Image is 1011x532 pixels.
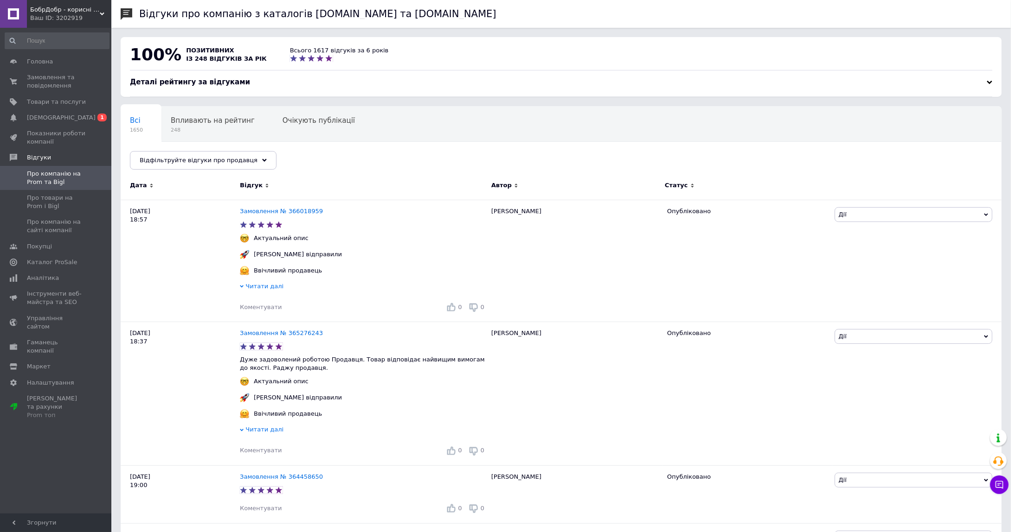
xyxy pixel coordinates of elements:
span: Гаманець компанії [27,338,86,355]
span: Про компанію на сайті компанії [27,218,86,234]
span: Деталі рейтингу за відгуками [130,78,250,86]
span: Відгук [240,181,263,190]
span: Очікують публікації [283,116,355,125]
img: :nerd_face: [240,234,249,243]
div: Опубліковано [667,473,828,481]
a: Замовлення № 366018959 [240,208,323,215]
span: Коментувати [240,304,282,310]
img: :hugging_face: [240,409,249,418]
span: 0 [458,505,462,512]
span: Аналітика [27,274,59,282]
span: Всі [130,116,141,125]
div: Ваш ID: 3202919 [30,14,111,22]
div: Prom топ [27,411,86,419]
div: Коментувати [240,303,282,311]
span: 0 [481,505,484,512]
div: Актуальний опис [251,234,311,242]
span: Інструменти веб-майстра та SEO [27,290,86,306]
span: Опубліковані без комен... [130,152,224,160]
div: Коментувати [240,446,282,455]
span: Покупці [27,242,52,251]
div: [PERSON_NAME] [487,465,663,523]
span: 100% [130,45,181,64]
span: [DEMOGRAPHIC_DATA] [27,114,96,122]
div: Ввічливий продавець [251,410,324,418]
div: Ввічливий продавець [251,266,324,275]
span: 1 [97,114,107,121]
span: Відфільтруйте відгуки про продавця [140,157,258,164]
span: Товари та послуги [27,98,86,106]
span: 0 [458,304,462,310]
div: [PERSON_NAME] відправили [251,393,344,402]
div: Всього 1617 відгуків за 6 років [290,46,389,55]
a: Замовлення № 365276243 [240,329,323,336]
span: Читати далі [245,426,283,433]
span: [PERSON_NAME] та рахунки [27,394,86,420]
span: Відгуки [27,153,51,162]
div: [PERSON_NAME] [487,322,663,466]
span: Автор [491,181,512,190]
h1: Відгуки про компанію з каталогів [DOMAIN_NAME] та [DOMAIN_NAME] [139,8,496,19]
span: Каталог ProSale [27,258,77,266]
img: :rocket: [240,393,249,402]
span: 0 [458,447,462,454]
p: Дуже задоволений роботою Продавця. Товар відповідає найвищим вимогам до якості. Раджу продавця. [240,355,487,372]
input: Пошук [5,32,109,49]
span: Маркет [27,362,51,371]
div: Читати далі [240,425,487,436]
span: Про компанію на Prom та Bigl [27,170,86,186]
div: Опубліковані без коментаря [121,142,243,177]
span: 0 [481,447,484,454]
span: Читати далі [245,283,283,290]
div: [DATE] 18:57 [121,200,240,322]
span: Коментувати [240,447,282,454]
span: 248 [171,127,255,133]
span: Дата [130,181,147,190]
a: Замовлення № 364458650 [240,473,323,480]
span: Коментувати [240,505,282,512]
img: :rocket: [240,250,249,259]
div: [DATE] 18:37 [121,322,240,466]
div: Коментувати [240,504,282,513]
span: 1650 [130,127,143,133]
div: Читати далі [240,282,487,293]
span: Дії [839,476,847,483]
div: [PERSON_NAME] [487,200,663,322]
span: БобрДобр - корисні та цікаві товари для вашого життя [30,6,100,14]
span: Дії [839,333,847,340]
span: Показники роботи компанії [27,129,86,146]
div: [DATE] 19:00 [121,465,240,523]
div: [PERSON_NAME] відправили [251,250,344,259]
button: Чат з покупцем [990,475,1009,494]
span: Управління сайтом [27,314,86,331]
span: Впливають на рейтинг [171,116,255,125]
span: Про товари на Prom і Bigl [27,194,86,210]
div: Деталі рейтингу за відгуками [130,77,992,87]
div: Опубліковано [667,207,828,215]
img: :hugging_face: [240,266,249,275]
span: Головна [27,57,53,66]
span: Налаштування [27,379,74,387]
div: Опубліковано [667,329,828,337]
span: із 248 відгуків за рік [186,55,267,62]
span: Дії [839,211,847,218]
img: :nerd_face: [240,377,249,386]
span: 0 [481,304,484,310]
div: Актуальний опис [251,377,311,386]
span: позитивних [186,47,234,54]
span: Статус [665,181,688,190]
span: Замовлення та повідомлення [27,73,86,90]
